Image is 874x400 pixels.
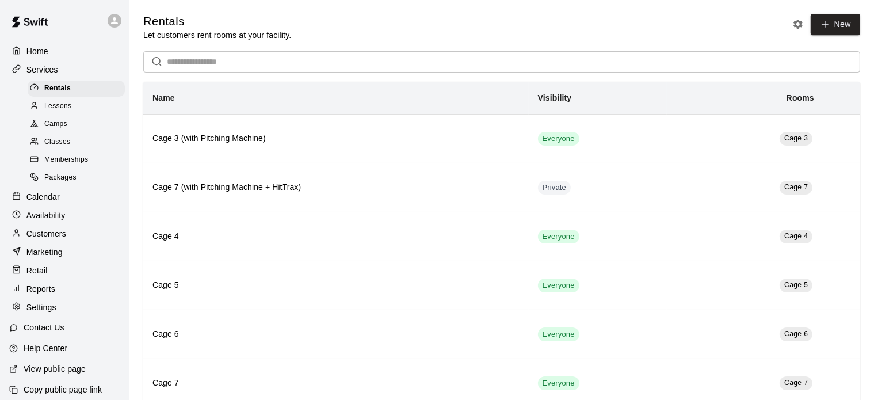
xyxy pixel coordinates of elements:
span: Cage 7 [784,379,808,387]
a: Services [9,61,120,78]
span: Memberships [44,154,88,166]
div: Packages [28,170,125,186]
p: Help Center [24,342,67,354]
span: Packages [44,172,77,184]
span: Everyone [538,134,579,144]
div: This service is visible to all of your customers [538,132,579,146]
a: Availability [9,207,120,224]
div: This service is visible to all of your customers [538,376,579,390]
span: Private [538,182,571,193]
h5: Rentals [143,14,291,29]
div: This service is visible to all of your customers [538,327,579,341]
p: Let customers rent rooms at your facility. [143,29,291,41]
p: Retail [26,265,48,276]
div: Classes [28,134,125,150]
span: Cage 3 [784,134,808,142]
b: Visibility [538,93,572,102]
span: Cage 5 [784,281,808,289]
b: Rooms [787,93,814,102]
div: This service is hidden, and can only be accessed via a direct link [538,181,571,195]
span: Everyone [538,231,579,242]
a: New [811,14,860,35]
span: Everyone [538,378,579,389]
span: Everyone [538,280,579,291]
a: Rentals [28,79,129,97]
span: Rentals [44,83,71,94]
a: Retail [9,262,120,279]
p: Services [26,64,58,75]
a: Reports [9,280,120,298]
div: Lessons [28,98,125,115]
a: Customers [9,225,120,242]
a: Memberships [28,151,129,169]
span: Everyone [538,329,579,340]
a: Camps [28,116,129,134]
h6: Cage 6 [152,328,520,341]
span: Camps [44,119,67,130]
button: Rental settings [789,16,807,33]
p: Copy public page link [24,384,102,395]
span: Lessons [44,101,72,112]
p: Home [26,45,48,57]
p: Settings [26,302,56,313]
a: Classes [28,134,129,151]
div: Rentals [28,81,125,97]
h6: Cage 7 [152,377,520,390]
p: Customers [26,228,66,239]
p: View public page [24,363,86,375]
p: Availability [26,209,66,221]
span: Cage 6 [784,330,808,338]
div: This service is visible to all of your customers [538,230,579,243]
a: Lessons [28,97,129,115]
p: Calendar [26,191,60,203]
h6: Cage 5 [152,279,520,292]
p: Marketing [26,246,63,258]
div: Camps [28,116,125,132]
h6: Cage 4 [152,230,520,243]
span: Cage 4 [784,232,808,240]
p: Contact Us [24,322,64,333]
h6: Cage 7 (with Pitching Machine + HitTrax) [152,181,520,194]
span: Cage 7 [784,183,808,191]
a: Packages [28,169,129,187]
a: Calendar [9,188,120,205]
a: Marketing [9,243,120,261]
b: Name [152,93,175,102]
a: Home [9,43,120,60]
div: Memberships [28,152,125,168]
a: Settings [9,299,120,316]
p: Reports [26,283,55,295]
span: Classes [44,136,70,148]
h6: Cage 3 (with Pitching Machine) [152,132,520,145]
div: This service is visible to all of your customers [538,279,579,292]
